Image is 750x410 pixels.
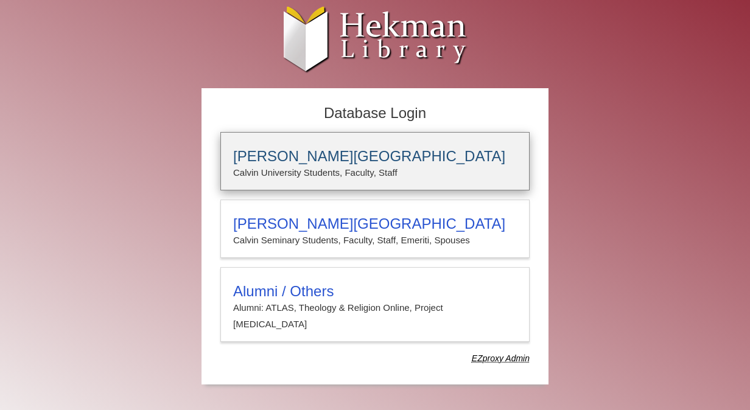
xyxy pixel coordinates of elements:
[233,148,517,165] h3: [PERSON_NAME][GEOGRAPHIC_DATA]
[233,165,517,181] p: Calvin University Students, Faculty, Staff
[233,300,517,332] p: Alumni: ATLAS, Theology & Religion Online, Project [MEDICAL_DATA]
[220,200,530,258] a: [PERSON_NAME][GEOGRAPHIC_DATA]Calvin Seminary Students, Faculty, Staff, Emeriti, Spouses
[472,353,530,363] dfn: Use Alumni login
[233,283,517,332] summary: Alumni / OthersAlumni: ATLAS, Theology & Religion Online, Project [MEDICAL_DATA]
[233,283,517,300] h3: Alumni / Others
[214,101,536,126] h2: Database Login
[220,132,530,190] a: [PERSON_NAME][GEOGRAPHIC_DATA]Calvin University Students, Faculty, Staff
[233,232,517,248] p: Calvin Seminary Students, Faculty, Staff, Emeriti, Spouses
[233,215,517,232] h3: [PERSON_NAME][GEOGRAPHIC_DATA]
